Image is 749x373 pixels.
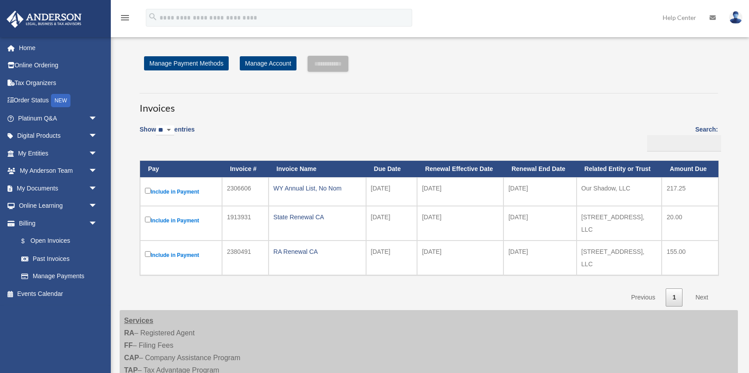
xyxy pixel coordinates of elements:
[145,217,151,222] input: Include in Payment
[644,124,718,152] label: Search:
[124,354,139,361] strong: CAP
[140,124,195,144] label: Show entries
[145,215,217,226] label: Include in Payment
[503,241,576,275] td: [DATE]
[140,93,718,115] h3: Invoices
[156,125,174,136] select: Showentries
[647,135,721,152] input: Search:
[366,241,417,275] td: [DATE]
[124,317,153,324] strong: Services
[145,251,151,257] input: Include in Payment
[417,206,503,241] td: [DATE]
[89,109,106,128] span: arrow_drop_down
[240,56,296,70] a: Manage Account
[6,57,111,74] a: Online Ordering
[6,127,111,145] a: Digital Productsarrow_drop_down
[624,288,662,307] a: Previous
[222,177,269,206] td: 2306606
[6,179,111,197] a: My Documentsarrow_drop_down
[51,94,70,107] div: NEW
[729,11,742,24] img: User Pic
[6,92,111,110] a: Order StatusNEW
[89,127,106,145] span: arrow_drop_down
[12,250,106,268] a: Past Invoices
[222,206,269,241] td: 1913931
[689,288,715,307] a: Next
[503,161,576,177] th: Renewal End Date: activate to sort column ascending
[145,186,217,197] label: Include in Payment
[6,285,111,303] a: Events Calendar
[577,206,662,241] td: [STREET_ADDRESS], LLC
[366,177,417,206] td: [DATE]
[145,188,151,194] input: Include in Payment
[503,177,576,206] td: [DATE]
[89,162,106,180] span: arrow_drop_down
[145,249,217,260] label: Include in Payment
[366,206,417,241] td: [DATE]
[89,197,106,215] span: arrow_drop_down
[222,161,269,177] th: Invoice #: activate to sort column ascending
[6,39,111,57] a: Home
[124,329,134,337] strong: RA
[144,56,229,70] a: Manage Payment Methods
[269,161,366,177] th: Invoice Name: activate to sort column ascending
[666,288,683,307] a: 1
[12,232,102,250] a: $Open Invoices
[124,342,133,349] strong: FF
[222,241,269,275] td: 2380491
[148,12,158,22] i: search
[89,144,106,163] span: arrow_drop_down
[12,268,106,285] a: Manage Payments
[6,162,111,180] a: My Anderson Teamarrow_drop_down
[577,177,662,206] td: Our Shadow, LLC
[577,241,662,275] td: [STREET_ADDRESS], LLC
[577,161,662,177] th: Related Entity or Trust: activate to sort column ascending
[273,245,361,258] div: RA Renewal CA
[273,182,361,194] div: WY Annual List, No Nom
[417,177,503,206] td: [DATE]
[6,197,111,215] a: Online Learningarrow_drop_down
[6,144,111,162] a: My Entitiesarrow_drop_down
[120,12,130,23] i: menu
[6,74,111,92] a: Tax Organizers
[26,236,31,247] span: $
[273,211,361,223] div: State Renewal CA
[662,161,718,177] th: Amount Due: activate to sort column ascending
[417,241,503,275] td: [DATE]
[662,177,718,206] td: 217.25
[89,214,106,233] span: arrow_drop_down
[662,241,718,275] td: 155.00
[503,206,576,241] td: [DATE]
[140,161,222,177] th: Pay: activate to sort column descending
[4,11,84,28] img: Anderson Advisors Platinum Portal
[366,161,417,177] th: Due Date: activate to sort column ascending
[89,179,106,198] span: arrow_drop_down
[6,214,106,232] a: Billingarrow_drop_down
[6,109,111,127] a: Platinum Q&Aarrow_drop_down
[417,161,503,177] th: Renewal Effective Date: activate to sort column ascending
[662,206,718,241] td: 20.00
[120,16,130,23] a: menu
